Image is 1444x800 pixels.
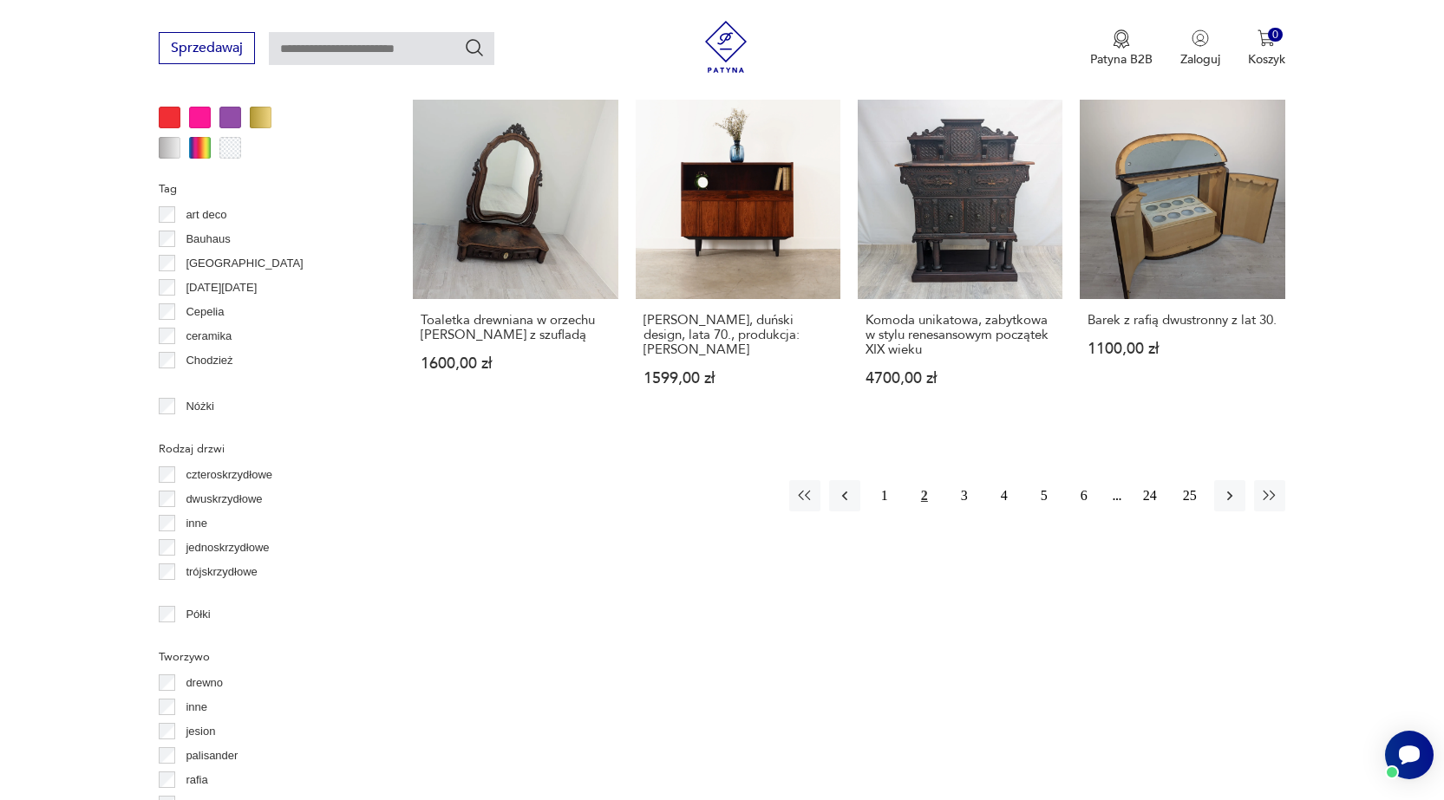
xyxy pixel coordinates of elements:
button: 1 [869,480,900,511]
h3: Komoda unikatowa, zabytkowa w stylu renesansowym początek XIX wieku [866,313,1055,357]
p: dwuskrzydłowe [186,490,262,509]
p: Patyna B2B [1090,51,1153,68]
p: 1600,00 zł [421,356,610,371]
button: Szukaj [464,37,485,58]
p: art deco [186,205,226,224]
p: Chodzież [186,351,232,370]
p: Tag [159,179,371,198]
img: Ikonka użytkownika [1192,29,1209,47]
button: 0Koszyk [1248,29,1285,68]
a: Sprzedawaj [159,43,255,55]
p: Zaloguj [1180,51,1220,68]
h3: [PERSON_NAME], duński design, lata 70., produkcja: [PERSON_NAME] [644,313,833,357]
p: inne [186,698,207,717]
a: Barek z rafią dwustronny z lat 30.Barek z rafią dwustronny z lat 30.1100,00 zł [1080,94,1284,419]
img: Ikona koszyka [1258,29,1275,47]
button: 25 [1174,480,1206,511]
p: 1599,00 zł [644,371,833,386]
p: rafia [186,771,207,790]
p: drewno [186,673,223,693]
div: 0 [1268,28,1283,42]
p: ceramika [186,327,232,346]
p: jednoskrzydłowe [186,538,269,557]
p: Nóżki [186,397,214,416]
p: Tworzywo [159,647,371,667]
button: 2 [909,480,940,511]
h3: Toaletka drewniana w orzechu [PERSON_NAME] z szufladą [421,313,610,342]
p: 1100,00 zł [1088,341,1277,356]
a: Ikona medaluPatyna B2B [1090,29,1153,68]
button: Sprzedawaj [159,32,255,64]
p: czteroskrzydłowe [186,465,272,485]
p: Ćmielów [186,375,229,394]
p: Bauhaus [186,230,230,249]
p: Rodzaj drzwi [159,439,371,459]
a: Komoda unikatowa, zabytkowa w stylu renesansowym początek XIX wiekuKomoda unikatowa, zabytkowa w ... [858,94,1062,419]
p: trójskrzydłowe [186,563,257,582]
p: palisander [186,746,238,765]
h3: Barek z rafią dwustronny z lat 30. [1088,313,1277,328]
button: Patyna B2B [1090,29,1153,68]
a: Szafka palisandrowa, duński design, lata 70., produkcja: Dania[PERSON_NAME], duński design, lata ... [636,94,840,419]
img: Patyna - sklep z meblami i dekoracjami vintage [700,21,752,73]
p: jesion [186,722,215,741]
p: 4700,00 zł [866,371,1055,386]
p: Półki [186,605,210,624]
p: Cepelia [186,302,224,322]
p: Koszyk [1248,51,1285,68]
img: Ikona medalu [1113,29,1130,49]
button: 4 [989,480,1020,511]
button: 24 [1134,480,1166,511]
p: inne [186,514,207,533]
button: 5 [1029,480,1060,511]
button: Zaloguj [1180,29,1220,68]
p: [GEOGRAPHIC_DATA] [186,254,303,273]
button: 3 [949,480,980,511]
button: 6 [1068,480,1100,511]
a: Toaletka drewniana w orzechu Ludwik XIX z szufladąToaletka drewniana w orzechu [PERSON_NAME] z sz... [413,94,617,419]
p: [DATE][DATE] [186,278,257,297]
iframe: Smartsupp widget button [1385,731,1434,779]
